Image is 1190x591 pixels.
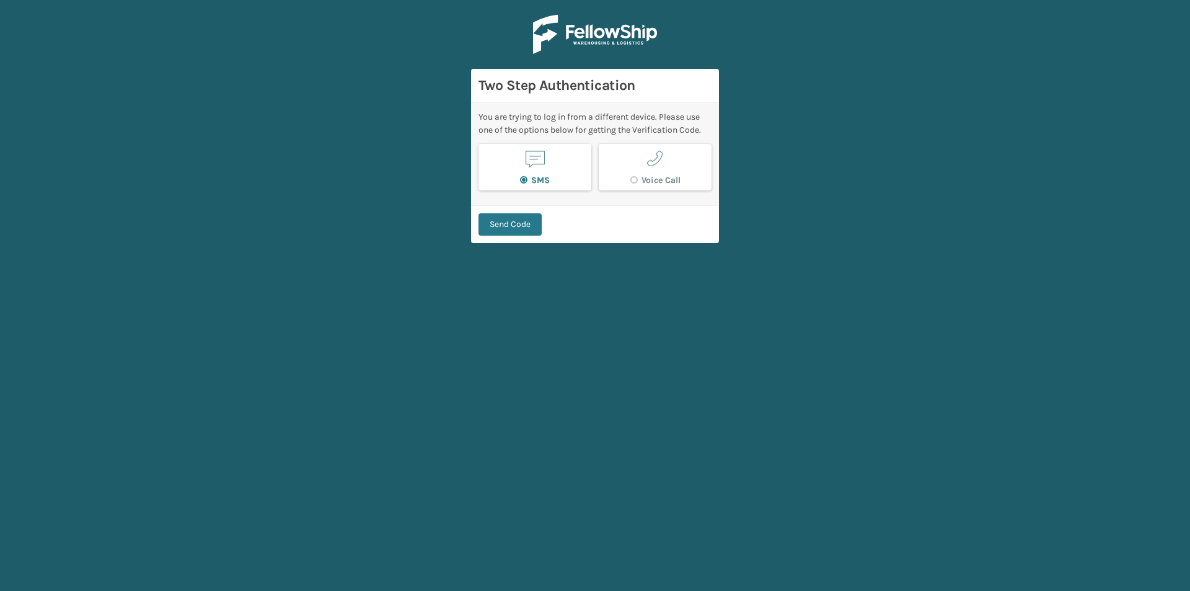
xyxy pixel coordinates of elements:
img: Logo [533,15,657,54]
button: Send Code [478,213,542,236]
label: SMS [520,175,550,185]
h3: Two Step Authentication [478,76,712,95]
label: Voice Call [630,175,681,185]
div: You are trying to log in from a different device. Please use one of the options below for getting... [478,110,712,136]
